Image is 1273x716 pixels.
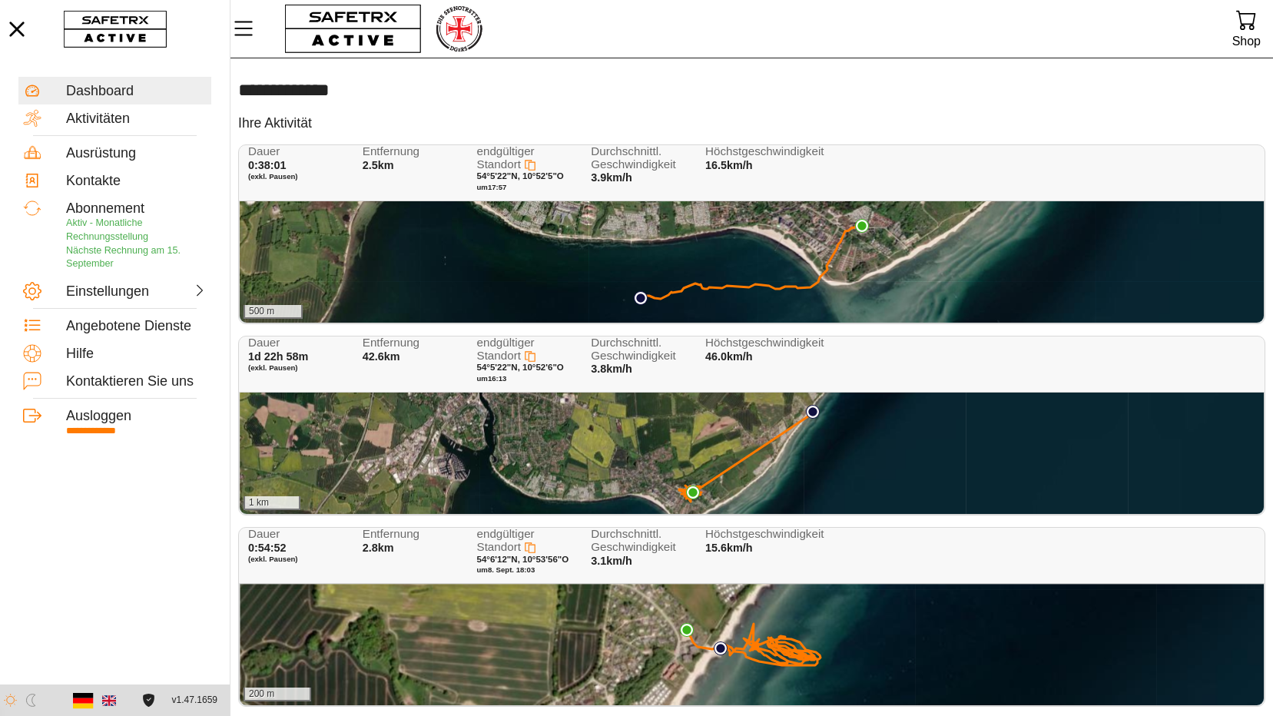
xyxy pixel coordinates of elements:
[686,486,700,499] img: PathEnd.svg
[244,496,300,510] div: 1 km
[806,405,820,419] img: PathStart.svg
[23,109,41,128] img: Activities.svg
[70,688,96,714] button: Deutsch
[23,372,41,390] img: ContactUs.svg
[705,542,753,554] span: 15.6km/h
[477,183,507,191] span: um 17:57
[591,528,689,553] span: Durchschnittl. Geschwindigkeit
[66,111,207,128] div: Aktivitäten
[238,114,312,132] h5: Ihre Aktivität
[363,350,400,363] span: 42.6km
[363,145,461,158] span: Entfernung
[477,171,564,181] span: 54°5'22"N, 10°52'5"O
[705,350,753,363] span: 46.0km/h
[248,350,308,363] span: 1d 22h 58m
[244,305,303,319] div: 500 m
[102,694,116,708] img: en.svg
[248,363,346,373] span: (exkl. Pausen)
[477,555,569,564] span: 54°6'12"N, 10°53'56"O
[477,363,564,372] span: 54°5'22"N, 10°52'6"O
[66,283,134,300] div: Einstellungen
[248,159,287,171] span: 0:38:01
[591,336,689,362] span: Durchschnittl. Geschwindigkeit
[634,291,648,305] img: PathStart.svg
[66,83,207,100] div: Dashboard
[248,145,346,158] span: Dauer
[66,201,207,217] div: Abonnement
[23,199,41,217] img: Subscription.svg
[705,159,753,171] span: 16.5km/h
[477,336,535,362] span: endgültiger Standort
[477,144,535,171] span: endgültiger Standort
[66,173,207,190] div: Kontakte
[705,528,804,541] span: Höchstgeschwindigkeit
[96,688,122,714] button: Englishc
[73,690,94,711] img: de.svg
[591,145,689,171] span: Durchschnittl. Geschwindigkeit
[163,688,227,713] button: v1.47.1659
[244,688,311,701] div: 200 m
[66,373,207,390] div: Kontaktieren Sie uns
[248,336,346,350] span: Dauer
[363,159,394,171] span: 2.5km
[248,542,287,554] span: 0:54:52
[477,527,535,553] span: endgültiger Standort
[66,408,207,425] div: Ausloggen
[4,694,17,707] img: ModeLight.svg
[248,555,346,564] span: (exkl. Pausen)
[1232,31,1261,51] div: Shop
[705,145,804,158] span: Höchstgeschwindigkeit
[66,145,207,162] div: Ausrüstung
[23,344,41,363] img: Help.svg
[591,555,632,567] span: 3.1km/h
[172,692,217,708] span: v1.47.1659
[363,528,461,541] span: Entfernung
[25,694,38,707] img: ModeDark.svg
[855,219,869,233] img: PathEnd.svg
[477,565,535,574] span: um 8. Sept. 18:03
[705,336,804,350] span: Höchstgeschwindigkeit
[680,623,694,637] img: PathEnd.svg
[66,318,207,335] div: Angebotene Dienste
[230,12,269,45] button: MenÜ
[23,144,41,162] img: Equipment.svg
[477,374,507,383] span: um 16:13
[591,171,632,184] span: 3.9km/h
[434,4,483,54] img: RescueLogo.png
[591,363,632,375] span: 3.8km/h
[714,641,728,655] img: PathStart.svg
[248,528,346,541] span: Dauer
[248,172,346,181] span: (exkl. Pausen)
[66,217,148,242] span: Aktiv - Monatliche Rechnungsstellung
[66,245,181,270] span: Nächste Rechnung am 15. September
[66,346,207,363] div: Hilfe
[363,336,461,350] span: Entfernung
[363,542,394,554] span: 2.8km
[138,694,159,707] a: Lizenzvereinbarung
